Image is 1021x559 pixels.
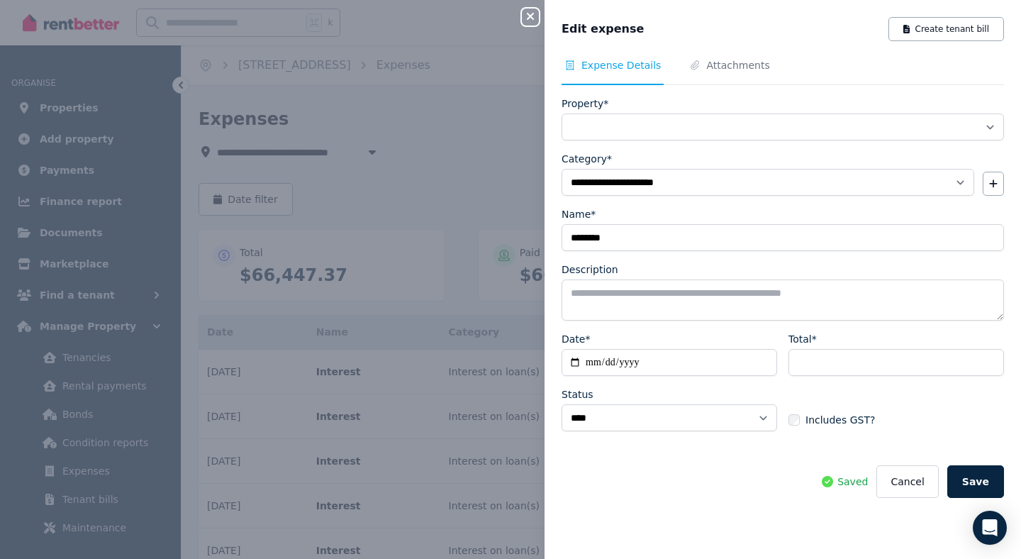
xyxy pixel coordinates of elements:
[562,387,593,402] label: Status
[562,96,608,111] label: Property*
[562,58,1004,85] nav: Tabs
[973,511,1007,545] div: Open Intercom Messenger
[788,332,817,346] label: Total*
[562,332,590,346] label: Date*
[581,58,661,72] span: Expense Details
[788,414,800,426] input: Includes GST?
[562,152,612,166] label: Category*
[876,465,938,498] button: Cancel
[805,413,875,427] span: Includes GST?
[888,17,1004,41] button: Create tenant bill
[837,475,868,489] span: Saved
[562,207,596,221] label: Name*
[947,465,1004,498] button: Save
[706,58,769,72] span: Attachments
[562,21,644,38] span: Edit expense
[562,262,618,277] label: Description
